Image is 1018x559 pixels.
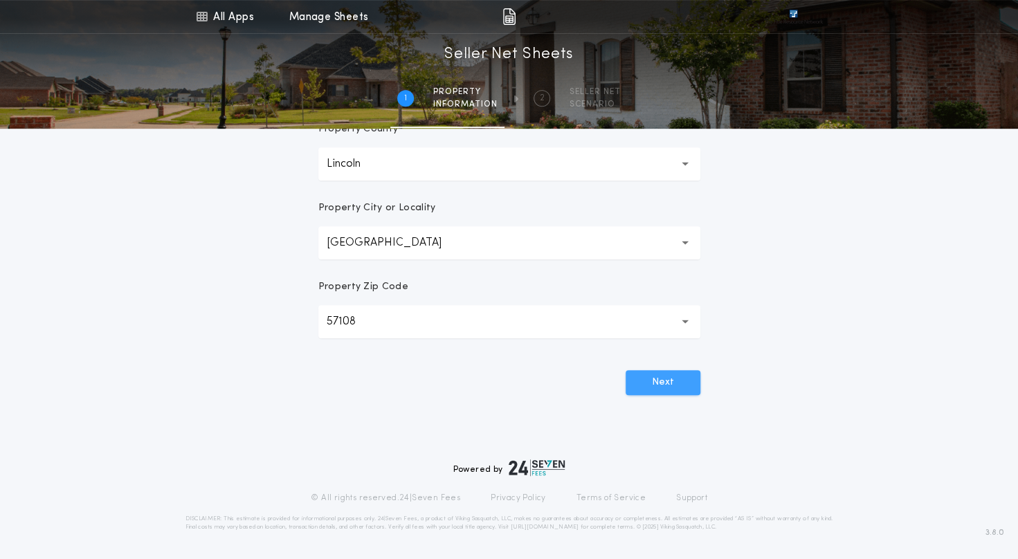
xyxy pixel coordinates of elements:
p: Property City or Locality [318,201,436,215]
button: 57108 [318,305,700,338]
img: logo [509,459,565,476]
h2: 2 [540,93,545,104]
p: DISCLAIMER: This estimate is provided for informational purposes only. 24|Seven Fees, a product o... [185,515,833,531]
button: Lincoln [318,147,700,181]
span: SCENARIO [570,99,621,110]
a: Terms of Service [576,493,646,504]
span: 3.8.0 [985,526,1004,539]
img: img [502,8,516,25]
a: Privacy Policy [491,493,546,504]
p: © All rights reserved. 24|Seven Fees [311,493,460,504]
p: [GEOGRAPHIC_DATA] [327,235,464,251]
p: 57108 [327,313,378,330]
div: Powered by [453,459,565,476]
span: Property [433,86,498,98]
h1: Seller Net Sheets [444,44,574,66]
h2: 1 [404,93,407,104]
span: SELLER NET [570,86,621,98]
p: Lincoln [327,156,383,172]
p: Property County [318,122,399,136]
button: Next [626,370,700,395]
span: information [433,99,498,110]
a: Support [676,493,707,504]
button: [GEOGRAPHIC_DATA] [318,226,700,259]
p: Property Zip Code [318,280,408,294]
a: [URL][DOMAIN_NAME] [510,524,579,530]
img: vs-icon [764,10,822,24]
